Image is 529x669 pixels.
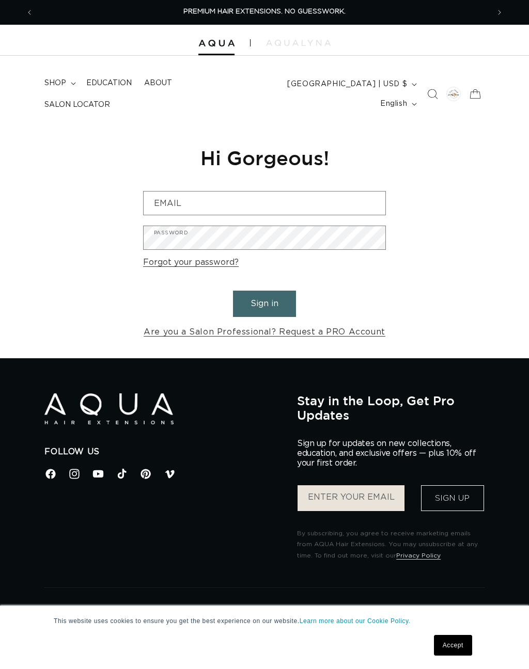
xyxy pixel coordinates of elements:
img: aqualyna.com [266,40,331,46]
summary: Search [421,83,444,105]
span: About [144,78,172,88]
a: Forgot your password? [143,255,239,270]
h2: Stay in the Loop, Get Pro Updates [297,393,484,422]
a: About [138,72,178,94]
a: Education [80,72,138,94]
a: Learn more about our Cookie Policy. [300,617,411,625]
input: Email [144,192,385,215]
button: Sign Up [421,485,484,511]
span: Salon Locator [44,100,110,109]
img: Aqua Hair Extensions [198,40,235,47]
a: Accept [434,635,472,656]
a: Privacy Policy [396,552,441,559]
span: shop [44,78,66,88]
button: Next announcement [488,3,511,22]
a: Salon Locator [38,94,116,116]
h2: Follow Us [44,447,282,457]
p: This website uses cookies to ensure you get the best experience on our website. [54,616,475,626]
button: Sign in [233,291,296,317]
iframe: Chat Widget [477,619,529,669]
span: [GEOGRAPHIC_DATA] | USD $ [287,79,407,90]
button: English [374,94,421,114]
span: English [380,99,407,109]
button: [GEOGRAPHIC_DATA] | USD $ [281,74,421,94]
summary: shop [38,72,80,94]
a: Are you a Salon Professional? Request a PRO Account [144,325,385,340]
button: Previous announcement [18,3,41,22]
input: ENTER YOUR EMAIL [298,485,404,511]
img: Aqua Hair Extensions [44,393,174,425]
p: By subscribing, you agree to receive marketing emails from AQUA Hair Extensions. You may unsubscr... [297,528,484,562]
span: PREMIUM HAIR EXTENSIONS. NO GUESSWORK. [183,8,346,15]
span: Education [86,78,132,88]
p: Sign up for updates on new collections, education, and exclusive offers — plus 10% off your first... [297,439,484,468]
h1: Hi Gorgeous! [143,145,386,170]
